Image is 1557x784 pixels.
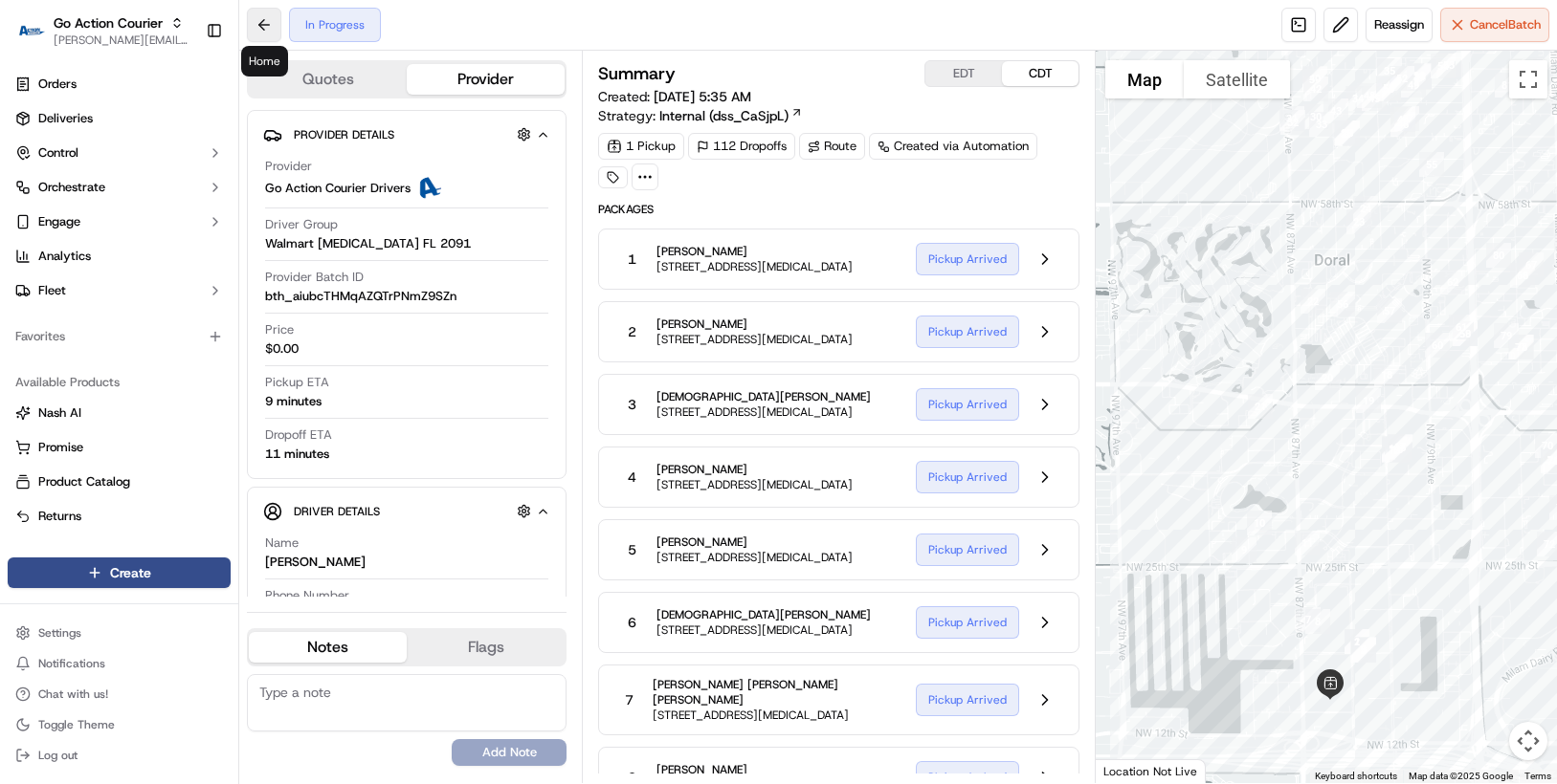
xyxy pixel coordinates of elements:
div: 54 [1423,46,1463,86]
div: 112 Dropoffs [688,133,795,160]
span: 5 [628,540,636,559]
span: Packages [598,202,1079,217]
span: Settings [38,625,81,641]
a: Created via Automation [869,133,1037,160]
div: 17 [1380,426,1420,467]
button: Orchestrate [8,172,231,203]
button: EDT [925,61,1002,86]
div: Past conversations [19,249,128,264]
span: Create [110,563,151,582]
div: 10 [1239,503,1279,543]
span: Go Action Courier [54,13,163,33]
span: API Documentation [181,427,307,446]
a: Deliveries [8,103,231,134]
div: 💻 [162,429,177,445]
div: 52 [1382,58,1422,98]
span: [DATE] [169,348,209,363]
span: Product Catalog [38,473,130,490]
a: Internal (dss_CaSjpL) [659,106,803,125]
button: Nash AI [8,398,231,428]
div: 42 [1296,69,1336,109]
button: Create [8,557,231,588]
div: 34 [1338,78,1378,119]
button: Returns [8,501,231,532]
span: [STREET_ADDRESS][MEDICAL_DATA] [656,550,853,565]
span: Notifications [38,656,105,671]
span: Deliveries [38,110,93,127]
span: Pickup ETA [265,374,329,391]
span: Go Action Courier Drivers [265,180,411,197]
span: [DEMOGRAPHIC_DATA][PERSON_NAME] [656,607,871,622]
div: 62 [1433,262,1473,302]
span: 7 [625,690,634,709]
img: ActionCourier.png [418,177,441,200]
div: 29 [1327,113,1368,153]
span: Orders [38,76,77,93]
span: Log out [38,748,78,763]
button: Map camera controls [1509,722,1547,760]
div: 40 [1295,58,1335,98]
button: Toggle Theme [8,711,231,738]
span: Created: [598,87,751,106]
div: 20 [1307,358,1347,398]
span: [STREET_ADDRESS][MEDICAL_DATA] [656,477,853,492]
button: CDT [1002,61,1079,86]
div: 2 [1337,621,1377,662]
button: [PERSON_NAME][EMAIL_ADDRESS][PERSON_NAME][DOMAIN_NAME] [54,33,190,48]
span: Control [38,144,78,162]
button: Settings [8,620,231,646]
button: Fleet [8,275,231,306]
img: 1736555255976-a54dd68f-1ca7-489b-9aae-adbdc363a1c4 [19,183,54,217]
button: Reassign [1366,8,1433,42]
div: 1 Pickup [598,133,684,160]
div: 6 [1344,629,1384,669]
span: Map data ©2025 Google [1409,771,1513,781]
div: Available Products [8,367,231,398]
button: Chat with us! [8,681,231,708]
button: Flags [407,632,565,663]
div: 43 [1316,91,1356,131]
a: Terms (opens in new tab) [1524,771,1551,781]
span: Toggle Theme [38,717,115,732]
button: Provider Details [263,119,550,150]
span: [PERSON_NAME] [656,316,853,332]
span: Pylon [190,474,232,489]
button: Engage [8,207,231,237]
button: CancelBatch [1440,8,1549,42]
span: Chat with us! [38,686,108,702]
div: 61 [1441,307,1481,347]
img: Chris Sexton [19,278,50,309]
span: Engage [38,213,80,230]
button: Control [8,138,231,168]
button: Start new chat [325,188,348,211]
div: 8 [1298,601,1338,642]
span: 2 [628,322,636,341]
span: [PERSON_NAME] [59,296,155,312]
span: [PERSON_NAME] [656,762,853,777]
span: [STREET_ADDRESS][MEDICAL_DATA] [653,708,901,723]
button: Log out [8,742,231,769]
div: Favorites [8,321,231,352]
div: 32 [1273,102,1313,142]
div: 19 [1348,381,1389,421]
button: Product Catalog [8,467,231,497]
span: Analytics [38,248,91,265]
span: [PERSON_NAME] [656,534,853,550]
button: Driver Details [263,495,550,527]
span: Cancel Batch [1470,16,1541,33]
button: Show street map [1105,60,1184,98]
a: Product Catalog [15,473,223,490]
button: Promise [8,432,231,463]
a: 💻API Documentation [154,420,315,454]
button: Quotes [249,64,407,95]
span: Walmart [MEDICAL_DATA] FL 2091 [265,235,471,252]
div: Start new chat [86,183,314,202]
a: Nash AI [15,404,223,422]
span: Fleet [38,282,66,299]
div: [PERSON_NAME] [265,554,366,571]
span: 3 [628,395,636,414]
a: Route [799,133,865,160]
div: 55 [1412,144,1452,185]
